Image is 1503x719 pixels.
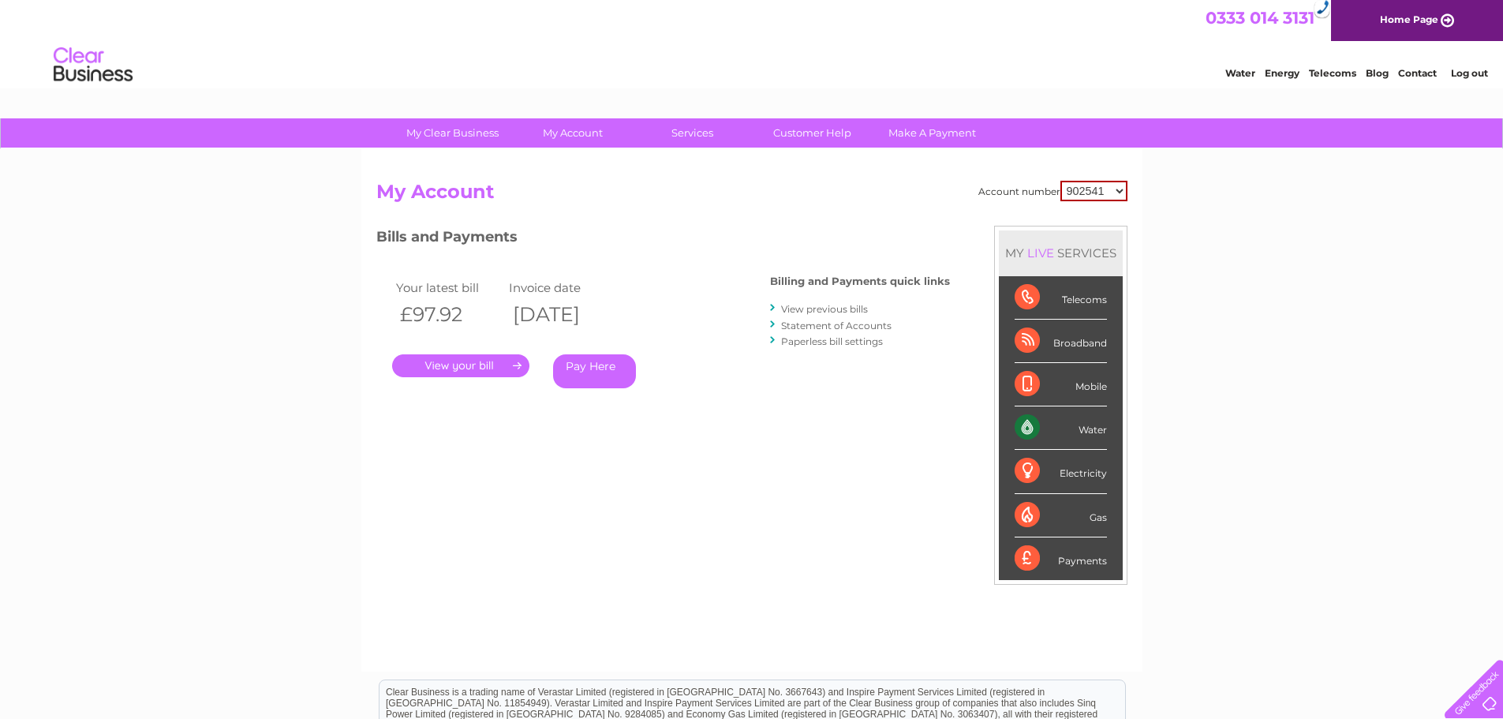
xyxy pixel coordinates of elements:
[507,118,637,148] a: My Account
[781,320,892,331] a: Statement of Accounts
[553,354,636,388] a: Pay Here
[770,275,950,287] h4: Billing and Payments quick links
[1015,363,1107,406] div: Mobile
[505,298,619,331] th: [DATE]
[1015,406,1107,450] div: Water
[781,303,868,315] a: View previous bills
[1265,67,1299,79] a: Energy
[747,118,877,148] a: Customer Help
[978,181,1127,201] div: Account number
[379,9,1125,77] div: Clear Business is a trading name of Verastar Limited (registered in [GEOGRAPHIC_DATA] No. 3667643...
[1024,245,1057,260] div: LIVE
[627,118,757,148] a: Services
[392,354,529,377] a: .
[392,298,506,331] th: £97.92
[376,181,1127,211] h2: My Account
[392,277,506,298] td: Your latest bill
[781,335,883,347] a: Paperless bill settings
[1309,67,1356,79] a: Telecoms
[505,277,619,298] td: Invoice date
[1225,67,1255,79] a: Water
[1015,320,1107,363] div: Broadband
[1015,450,1107,493] div: Electricity
[1015,537,1107,580] div: Payments
[387,118,518,148] a: My Clear Business
[376,226,950,253] h3: Bills and Payments
[1015,494,1107,537] div: Gas
[1366,67,1389,79] a: Blog
[1451,67,1488,79] a: Log out
[1206,8,1314,28] a: 0333 014 3131
[999,230,1123,275] div: MY SERVICES
[867,118,997,148] a: Make A Payment
[1015,276,1107,320] div: Telecoms
[1398,67,1437,79] a: Contact
[53,41,133,89] img: logo.png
